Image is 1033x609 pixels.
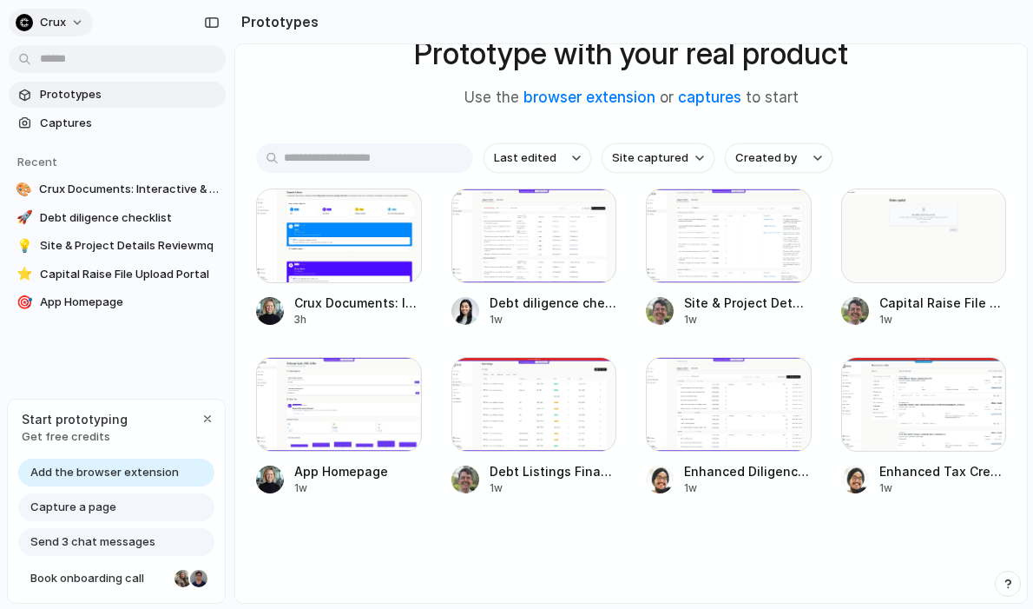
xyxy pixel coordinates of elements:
[40,266,219,283] span: Capital Raise File Upload Portal
[684,480,812,496] div: 1w
[294,480,422,496] div: 1w
[40,294,219,311] span: App Homepage
[18,565,214,592] a: Book onboarding call
[9,261,226,288] a: ⭐Capital Raise File Upload Portal
[646,357,812,496] a: Enhanced Diligence Tools IntegrationEnhanced Diligence Tools Integration1w
[40,209,219,227] span: Debt diligence checklist
[22,410,128,428] span: Start prototyping
[234,11,319,32] h2: Prototypes
[39,181,219,198] span: Crux Documents: Interactive & Market-Driven Templates
[16,266,33,283] div: ⭐
[490,294,617,312] span: Debt diligence checklist
[30,570,168,587] span: Book onboarding call
[22,428,128,446] span: Get free credits
[494,149,556,167] span: Last edited
[523,89,655,106] a: browser extension
[490,312,617,328] div: 1w
[490,462,617,480] span: Debt Listings Financing Filter Enhancements
[9,9,93,36] button: Crux
[9,233,226,259] a: 💡Site & Project Details Reviewmq
[30,464,179,481] span: Add the browser extension
[451,357,617,496] a: Debt Listings Financing Filter EnhancementsDebt Listings Financing Filter Enhancements1w
[40,237,219,255] span: Site & Project Details Reviewmq
[602,143,714,173] button: Site captured
[879,312,1007,328] div: 1w
[40,86,219,103] span: Prototypes
[841,357,1007,496] a: Enhanced Tax Credits OverviewEnhanced Tax Credits Overview1w
[9,110,226,136] a: Captures
[684,312,812,328] div: 1w
[678,89,741,106] a: captures
[879,462,1007,480] span: Enhanced Tax Credits Overview
[16,209,33,227] div: 🚀
[684,462,812,480] span: Enhanced Diligence Tools Integration
[16,294,33,311] div: 🎯
[9,289,226,315] a: 🎯App Homepage
[294,462,422,480] span: App Homepage
[9,205,226,231] a: 🚀Debt diligence checklist
[16,181,32,198] div: 🎨
[451,189,617,328] a: Debt diligence checklistDebt diligence checklist1w
[879,480,1007,496] div: 1w
[294,312,422,328] div: 3h
[9,82,226,108] a: Prototypes
[16,237,33,255] div: 💡
[256,189,422,328] a: Crux Documents: Interactive & Market-Driven TemplatesCrux Documents: Interactive & Market-Driven ...
[40,14,66,31] span: Crux
[841,189,1007,328] a: Capital Raise File Upload PortalCapital Raise File Upload Portal1w
[256,357,422,496] a: App HomepageApp Homepage1w
[725,143,832,173] button: Created by
[9,176,226,202] a: 🎨Crux Documents: Interactive & Market-Driven Templates
[490,480,617,496] div: 1w
[464,87,799,109] span: Use the or to start
[879,294,1007,312] span: Capital Raise File Upload Portal
[735,149,797,167] span: Created by
[17,155,57,169] span: Recent
[30,499,116,516] span: Capture a page
[612,149,688,167] span: Site captured
[646,189,812,328] a: Site & Project Details ReviewmqSite & Project Details Reviewmq1w
[173,568,194,589] div: Nicole Kubica
[484,143,591,173] button: Last edited
[40,115,219,132] span: Captures
[188,568,209,589] div: Christian Iacullo
[30,533,155,551] span: Send 3 chat messages
[294,294,422,312] span: Crux Documents: Interactive & Market-Driven Templates
[414,30,848,76] h1: Prototype with your real product
[684,294,812,312] span: Site & Project Details Reviewmq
